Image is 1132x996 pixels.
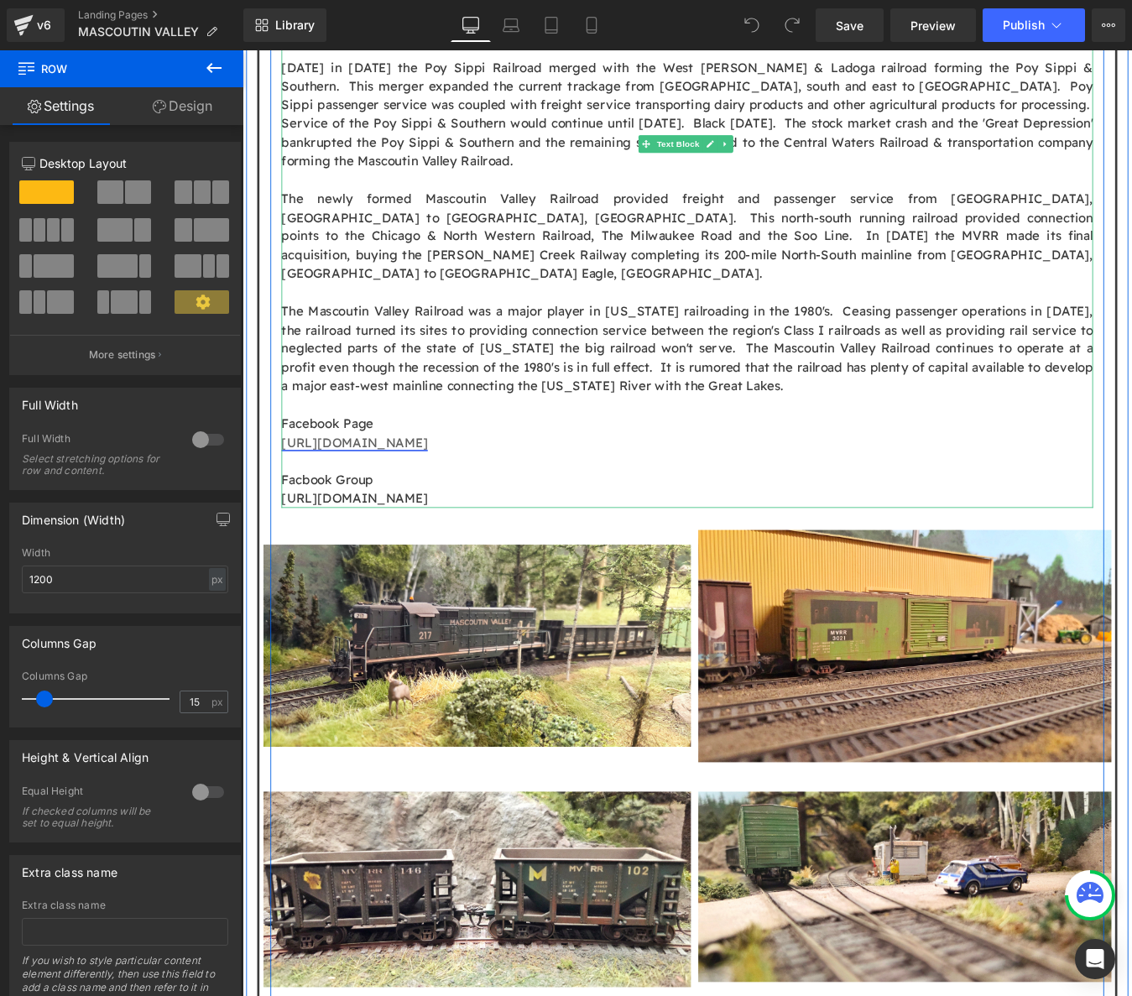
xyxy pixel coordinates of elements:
[22,503,125,527] div: Dimension (Width)
[22,566,228,593] input: auto
[531,8,571,42] a: Tablet
[22,547,228,559] div: Width
[243,8,326,42] a: New Library
[211,696,226,707] span: px
[34,14,55,36] div: v6
[491,8,531,42] a: Laptop
[44,438,211,456] a: [URL][DOMAIN_NAME]
[1003,18,1045,32] span: Publish
[22,453,173,477] div: Select stretching options for row and content.
[122,87,243,125] a: Design
[44,416,149,434] span: Facebook Page
[542,96,560,117] a: Expand / Collapse
[1075,939,1115,979] div: Open Intercom Messenger
[22,154,228,172] p: Desktop Layout
[209,568,226,591] div: px
[89,347,156,362] p: More settings
[22,785,175,802] div: Equal Height
[22,856,117,879] div: Extra class name
[10,335,240,374] button: More settings
[910,17,956,34] span: Preview
[275,18,315,33] span: Library
[22,900,228,911] div: Extra class name
[7,8,65,42] a: v6
[22,806,173,829] div: If checked columns will be set to equal height.
[22,388,78,412] div: Full Width
[983,8,1085,42] button: Publish
[571,8,612,42] a: Mobile
[17,50,185,87] span: Row
[44,502,211,519] a: [URL][DOMAIN_NAME]
[78,8,243,22] a: Landing Pages
[44,481,149,498] span: Facbook Group
[1092,8,1125,42] button: More
[22,627,97,650] div: Columns Gap
[735,8,769,42] button: Undo
[451,8,491,42] a: Desktop
[775,8,809,42] button: Redo
[22,432,175,450] div: Full Width
[890,8,976,42] a: Preview
[469,96,524,117] span: Text Block
[22,741,149,764] div: Height & Vertical Align
[78,25,199,39] span: MASCOUTIN VALLEY
[836,17,863,34] span: Save
[22,670,228,682] div: Columns Gap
